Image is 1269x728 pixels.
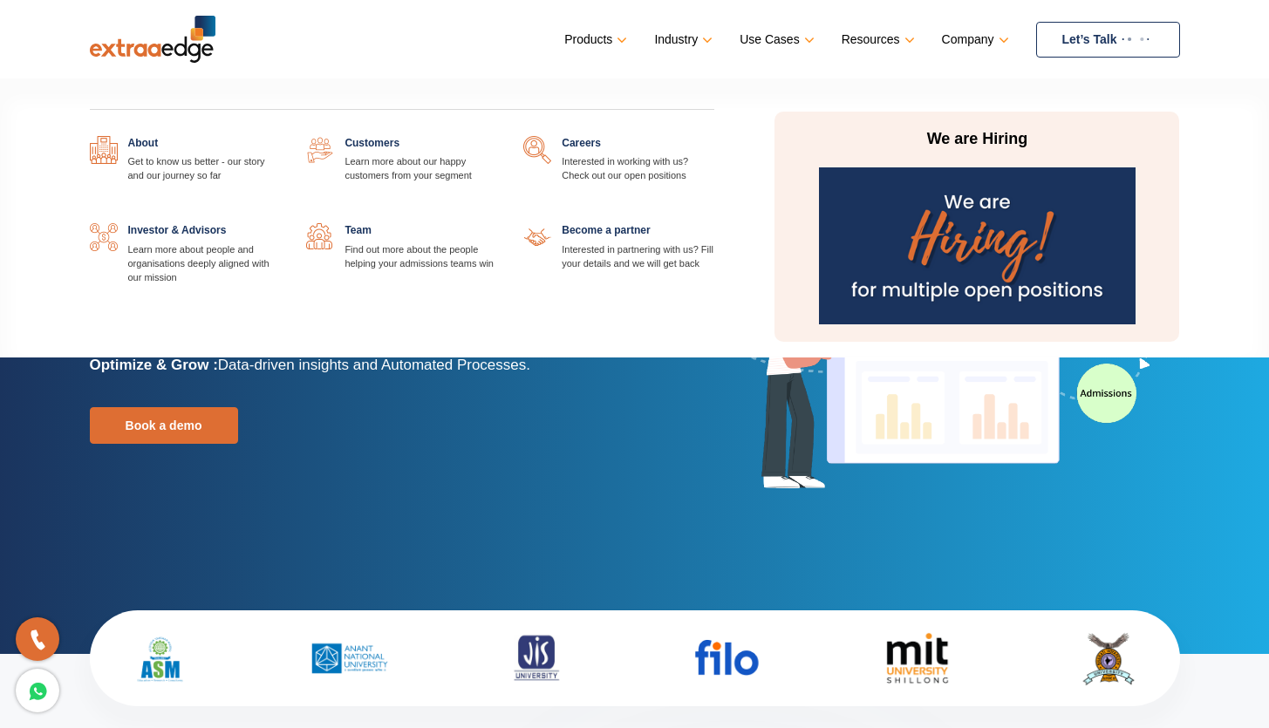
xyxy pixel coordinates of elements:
b: Optimize & Grow : [90,357,218,373]
a: Company [942,27,1006,52]
a: Let’s Talk [1036,22,1180,58]
span: Data-driven insights and Automated Processes. [218,357,530,373]
a: Industry [654,27,709,52]
a: Use Cases [740,27,810,52]
p: We are Hiring [813,129,1141,150]
a: Resources [842,27,911,52]
a: Products [564,27,624,52]
a: Book a demo [90,407,238,444]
